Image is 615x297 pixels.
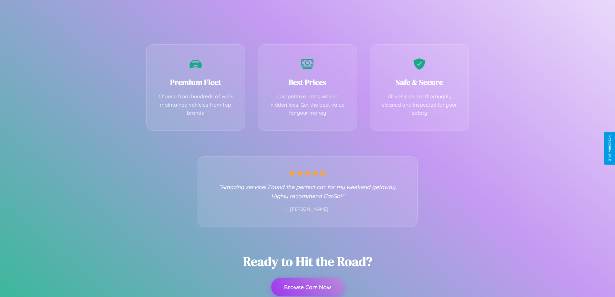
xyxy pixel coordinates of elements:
button: Browse Cars Now [271,278,344,296]
p: Choose from hundreds of well-maintained vehicles from top brands [156,92,235,117]
h3: Best Prices [268,77,347,88]
p: All vehicles are thoroughly cleaned and inspected for your safety [380,92,459,117]
h3: Premium Fleet [156,77,235,88]
h2: Ready to Hit the Road? [243,253,372,270]
p: - [PERSON_NAME] [211,205,405,214]
p: "Amazing service! Found the perfect car for my weekend getaway. Highly recommend CarGo!" [211,182,405,200]
p: Competitive rates with no hidden fees. Get the best value for your money [268,92,347,117]
h3: Safe & Secure [380,77,459,88]
div: Give Feedback [607,135,612,162]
